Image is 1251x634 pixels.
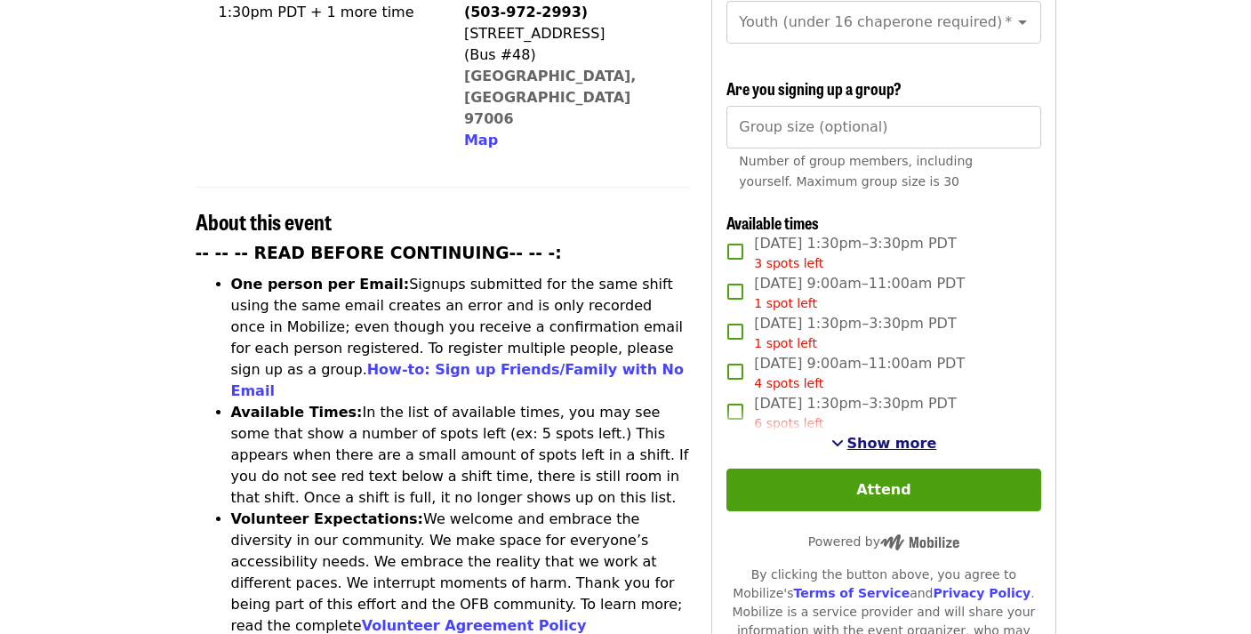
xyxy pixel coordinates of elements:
[754,256,823,270] span: 3 spots left
[808,534,959,549] span: Powered by
[847,435,937,452] span: Show more
[754,353,965,393] span: [DATE] 9:00am–11:00am PDT
[196,205,332,237] span: About this event
[754,296,817,310] span: 1 spot left
[231,402,691,509] li: In the list of available times, you may see some that show a number of spots left (ex: 5 spots le...
[726,211,819,234] span: Available times
[231,510,424,527] strong: Volunteer Expectations:
[726,469,1040,511] button: Attend
[196,244,562,262] strong: -- -- -- READ BEFORE CONTINUING-- -- -:
[464,132,498,148] span: Map
[739,154,973,189] span: Number of group members, including yourself. Maximum group size is 30
[231,361,685,399] a: How-to: Sign up Friends/Family with No Email
[793,586,910,600] a: Terms of Service
[219,2,414,23] div: 1:30pm PDT + 1 more time
[464,130,498,151] button: Map
[464,23,676,44] div: [STREET_ADDRESS]
[726,106,1040,148] input: [object Object]
[754,416,823,430] span: 6 spots left
[362,617,587,634] a: Volunteer Agreement Policy
[754,273,965,313] span: [DATE] 9:00am–11:00am PDT
[754,336,817,350] span: 1 spot left
[231,274,691,402] li: Signups submitted for the same shift using the same email creates an error and is only recorded o...
[231,276,410,293] strong: One person per Email:
[726,76,902,100] span: Are you signing up a group?
[831,433,937,454] button: See more timeslots
[1010,10,1035,35] button: Open
[464,68,637,127] a: [GEOGRAPHIC_DATA], [GEOGRAPHIC_DATA] 97006
[231,404,363,421] strong: Available Times:
[754,233,956,273] span: [DATE] 1:30pm–3:30pm PDT
[754,393,956,433] span: [DATE] 1:30pm–3:30pm PDT
[880,534,959,550] img: Powered by Mobilize
[754,313,956,353] span: [DATE] 1:30pm–3:30pm PDT
[464,44,676,66] div: (Bus #48)
[754,376,823,390] span: 4 spots left
[933,586,1030,600] a: Privacy Policy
